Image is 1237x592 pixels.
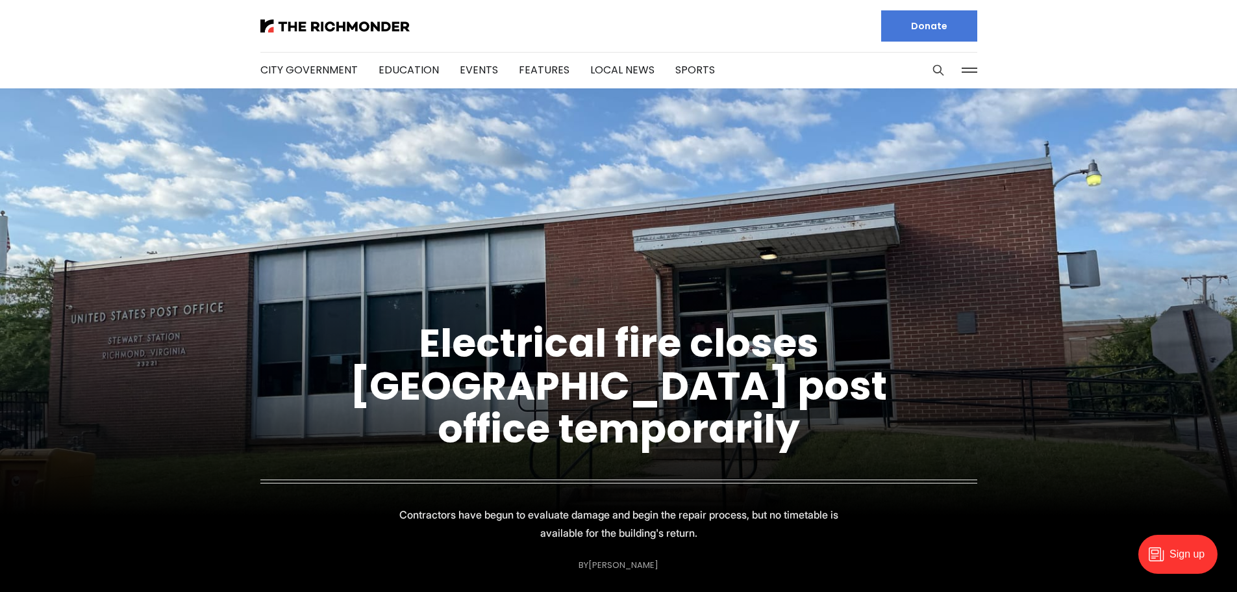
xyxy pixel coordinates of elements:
[260,19,410,32] img: The Richmonder
[675,62,715,77] a: Sports
[460,62,498,77] a: Events
[260,62,358,77] a: City Government
[588,559,658,571] a: [PERSON_NAME]
[929,60,948,80] button: Search this site
[388,506,850,542] p: Contractors have begun to evaluate damage and begin the repair process, but no timetable is avail...
[881,10,977,42] a: Donate
[350,316,887,456] a: Electrical fire closes [GEOGRAPHIC_DATA] post office temporarily
[579,560,658,570] div: By
[1127,528,1237,592] iframe: portal-trigger
[519,62,569,77] a: Features
[590,62,655,77] a: Local News
[379,62,439,77] a: Education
